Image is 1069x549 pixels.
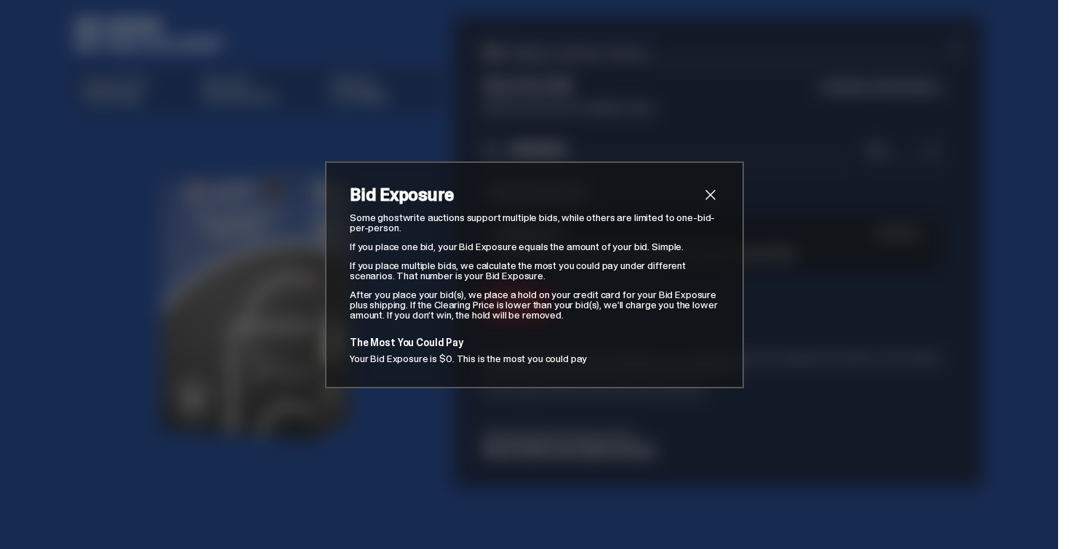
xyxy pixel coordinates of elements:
p: Some ghostwrite auctions support multiple bids, while others are limited to one-bid-per-person. [350,212,719,233]
h2: Bid Exposure [350,186,702,204]
p: If you place multiple bids, we calculate the most you could pay under different scenarios. That n... [350,260,719,281]
p: After you place your bid(s), we place a hold on your credit card for your Bid Exposure plus shipp... [350,289,719,320]
p: The Most You Could Pay [350,337,719,348]
p: If you place one bid, your Bid Exposure equals the amount of your bid. Simple. [350,241,719,252]
button: close [702,186,719,204]
p: Your Bid Exposure is $0. This is the most you could pay [350,353,719,364]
